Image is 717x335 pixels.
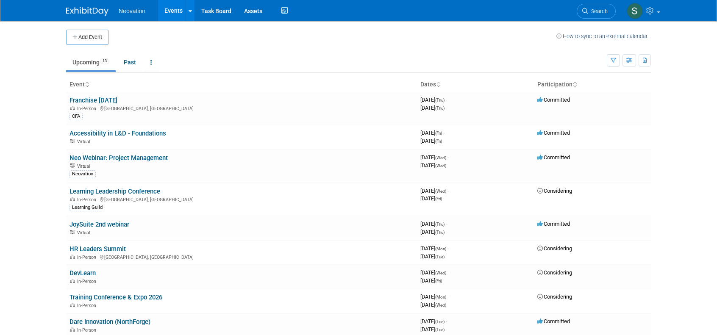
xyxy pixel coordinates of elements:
[70,327,75,332] img: In-Person Event
[420,188,449,194] span: [DATE]
[446,97,447,103] span: -
[435,279,442,283] span: (Fri)
[70,230,75,234] img: Virtual Event
[69,188,160,195] a: Learning Leadership Conference
[435,319,445,324] span: (Tue)
[70,303,75,307] img: In-Person Event
[435,295,446,299] span: (Mon)
[69,113,83,120] div: CFA
[77,255,99,260] span: In-Person
[69,221,129,228] a: JoySuite 2nd webinar
[69,204,105,211] div: Learning Guild
[69,105,414,111] div: [GEOGRAPHIC_DATA], [GEOGRAPHIC_DATA]
[447,154,449,161] span: -
[435,163,446,168] span: (Wed)
[70,139,75,143] img: Virtual Event
[537,130,570,136] span: Committed
[77,139,92,144] span: Virtual
[435,98,445,102] span: (Thu)
[420,154,449,161] span: [DATE]
[420,130,445,136] span: [DATE]
[435,155,446,160] span: (Wed)
[537,221,570,227] span: Committed
[70,255,75,259] img: In-Person Event
[420,221,447,227] span: [DATE]
[69,130,166,137] a: Accessibility in L&D - Foundations
[588,8,608,14] span: Search
[436,81,440,88] a: Sort by Start Date
[435,131,442,136] span: (Fri)
[117,54,142,70] a: Past
[537,293,572,300] span: Considering
[435,222,445,227] span: (Thu)
[435,327,445,332] span: (Tue)
[66,54,116,70] a: Upcoming13
[420,253,445,260] span: [DATE]
[77,327,99,333] span: In-Person
[420,318,447,324] span: [DATE]
[420,105,445,111] span: [DATE]
[69,269,96,277] a: DevLearn
[70,163,75,168] img: Virtual Event
[70,106,75,110] img: In-Person Event
[119,8,145,14] span: Neovation
[77,106,99,111] span: In-Person
[77,230,92,235] span: Virtual
[69,154,168,162] a: Neo Webinar: Project Management
[446,221,447,227] span: -
[446,318,447,324] span: -
[69,97,117,104] a: Franchise [DATE]
[435,255,445,259] span: (Tue)
[447,269,449,276] span: -
[420,162,446,169] span: [DATE]
[77,197,99,202] span: In-Person
[420,293,449,300] span: [DATE]
[420,326,445,332] span: [DATE]
[537,154,570,161] span: Committed
[537,188,572,194] span: Considering
[69,318,150,326] a: Dare Innovation (NorthForge)
[572,81,577,88] a: Sort by Participation Type
[627,3,643,19] img: Susan Hurrell
[69,293,162,301] a: Training Conference & Expo 2026
[435,303,446,307] span: (Wed)
[420,229,445,235] span: [DATE]
[435,230,445,235] span: (Thu)
[537,269,572,276] span: Considering
[435,139,442,144] span: (Fri)
[70,197,75,201] img: In-Person Event
[100,58,109,64] span: 13
[417,78,534,92] th: Dates
[443,130,445,136] span: -
[537,97,570,103] span: Committed
[420,277,442,284] span: [DATE]
[70,279,75,283] img: In-Person Event
[420,245,449,252] span: [DATE]
[435,189,446,194] span: (Wed)
[69,196,414,202] div: [GEOGRAPHIC_DATA], [GEOGRAPHIC_DATA]
[435,197,442,201] span: (Fri)
[447,245,449,252] span: -
[534,78,651,92] th: Participation
[435,246,446,251] span: (Mon)
[420,97,447,103] span: [DATE]
[556,33,651,39] a: How to sync to an external calendar...
[447,293,449,300] span: -
[537,245,572,252] span: Considering
[435,271,446,275] span: (Wed)
[537,318,570,324] span: Committed
[85,81,89,88] a: Sort by Event Name
[447,188,449,194] span: -
[77,163,92,169] span: Virtual
[420,269,449,276] span: [DATE]
[420,195,442,202] span: [DATE]
[420,138,442,144] span: [DATE]
[69,253,414,260] div: [GEOGRAPHIC_DATA], [GEOGRAPHIC_DATA]
[77,303,99,308] span: In-Person
[69,170,96,178] div: Neovation
[69,245,126,253] a: HR Leaders Summit
[577,4,616,19] a: Search
[435,106,445,111] span: (Thu)
[66,30,108,45] button: Add Event
[66,7,108,16] img: ExhibitDay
